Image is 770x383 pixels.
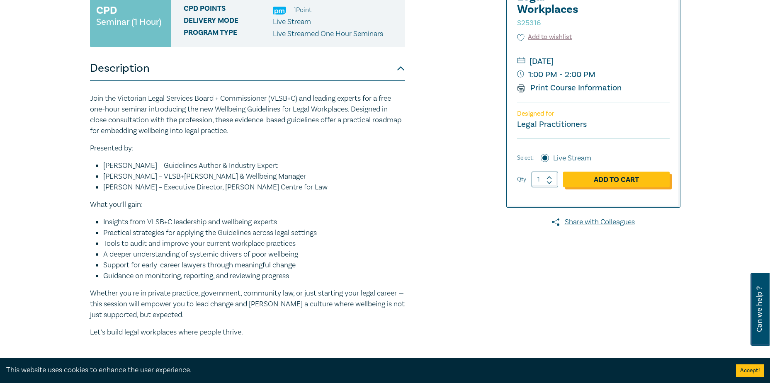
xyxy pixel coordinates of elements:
p: What you’ll gain: [90,199,405,210]
span: Program type [184,29,273,39]
span: Delivery Mode [184,17,273,27]
label: Qty [517,175,526,184]
h3: CPD [96,3,117,18]
p: Designed for [517,110,670,118]
div: This website uses cookies to enhance the user experience. [6,365,724,376]
label: Live Stream [553,153,591,164]
p: Presented by: [90,143,405,154]
input: 1 [532,172,558,187]
li: Practical strategies for applying the Guidelines across legal settings [103,228,405,238]
a: Share with Colleagues [506,217,680,228]
button: Description [90,56,405,81]
span: CPD Points [184,5,273,15]
li: A deeper understanding of systemic drivers of poor wellbeing [103,249,405,260]
small: [DATE] [517,55,670,68]
p: Whether you're in private practice, government, community law, or just starting your legal career... [90,288,405,320]
button: Add to wishlist [517,32,572,42]
p: Let’s build legal workplaces where people thrive. [90,327,405,338]
li: Tools to audit and improve your current workplace practices [103,238,405,249]
li: 1 Point [294,5,311,15]
small: 1:00 PM - 2:00 PM [517,68,670,81]
span: Live Stream [273,17,311,27]
li: [PERSON_NAME] – Executive Director, [PERSON_NAME] Centre for Law [103,182,405,193]
span: Can we help ? [755,278,763,341]
a: Add to Cart [563,172,670,187]
small: S25316 [517,18,541,28]
button: Accept cookies [736,364,764,377]
li: [PERSON_NAME] – VLSB+[PERSON_NAME] & Wellbeing Manager [103,171,405,182]
img: Practice Management & Business Skills [273,7,286,15]
small: Legal Practitioners [517,119,587,130]
p: Join the Victorian Legal Services Board + Commissioner (VLSB+C) and leading experts for a free on... [90,93,405,136]
li: Guidance on monitoring, reporting, and reviewing progress [103,271,405,281]
span: Select: [517,153,534,162]
a: Print Course Information [517,82,622,93]
li: Insights from VLSB+C leadership and wellbeing experts [103,217,405,228]
li: [PERSON_NAME] – Guidelines Author & Industry Expert [103,160,405,171]
small: Seminar (1 Hour) [96,18,161,26]
p: Live Streamed One Hour Seminars [273,29,383,39]
li: Support for early-career lawyers through meaningful change [103,260,405,271]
